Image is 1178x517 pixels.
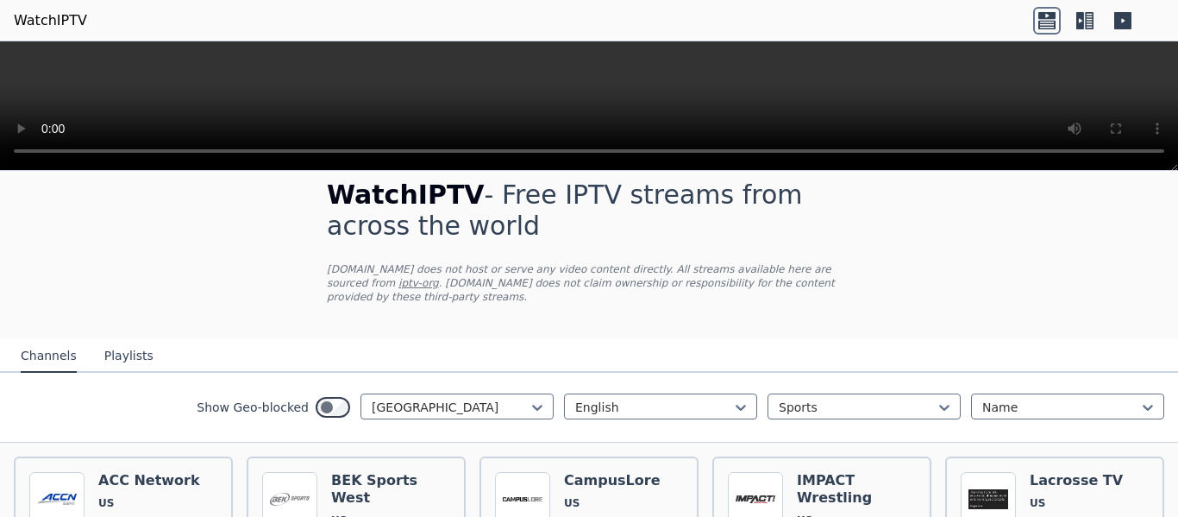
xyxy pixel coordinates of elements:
[1030,496,1045,510] span: US
[98,472,200,489] h6: ACC Network
[21,340,77,373] button: Channels
[797,472,916,507] h6: IMPACT Wrestling
[197,399,309,416] label: Show Geo-blocked
[564,472,661,489] h6: CampusLore
[1030,472,1123,489] h6: Lacrosse TV
[398,277,439,289] a: iptv-org
[98,496,114,510] span: US
[331,472,450,507] h6: BEK Sports West
[327,262,851,304] p: [DOMAIN_NAME] does not host or serve any video content directly. All streams available here are s...
[104,340,154,373] button: Playlists
[327,180,485,210] span: WatchIPTV
[14,10,87,31] a: WatchIPTV
[564,496,580,510] span: US
[327,180,851,242] h1: - Free IPTV streams from across the world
